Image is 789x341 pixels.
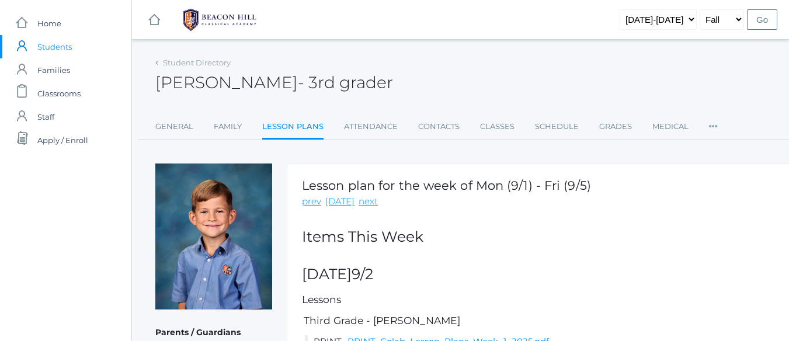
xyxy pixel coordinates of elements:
a: Contacts [418,115,460,138]
img: BHCALogos-05-308ed15e86a5a0abce9b8dd61676a3503ac9727e845dece92d48e8588c001991.png [176,5,263,34]
a: prev [302,195,321,208]
span: Apply / Enroll [37,128,88,152]
span: Students [37,35,72,58]
span: 9/2 [352,265,373,283]
input: Go [747,9,777,30]
a: Lesson Plans [262,115,324,140]
span: Families [37,58,70,82]
span: Classrooms [37,82,81,105]
a: Family [214,115,242,138]
span: Staff [37,105,54,128]
a: Grades [599,115,632,138]
span: - 3rd grader [298,72,393,92]
a: Medical [652,115,689,138]
h1: Lesson plan for the week of Mon (9/1) - Fri (9/5) [302,179,591,192]
span: Home [37,12,61,35]
a: [DATE] [325,195,354,208]
img: Dustin Laubacher [155,163,272,309]
a: next [359,195,378,208]
a: Student Directory [163,58,231,67]
h2: [PERSON_NAME] [155,74,393,92]
a: Attendance [344,115,398,138]
a: Schedule [535,115,579,138]
a: Classes [480,115,515,138]
a: General [155,115,193,138]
